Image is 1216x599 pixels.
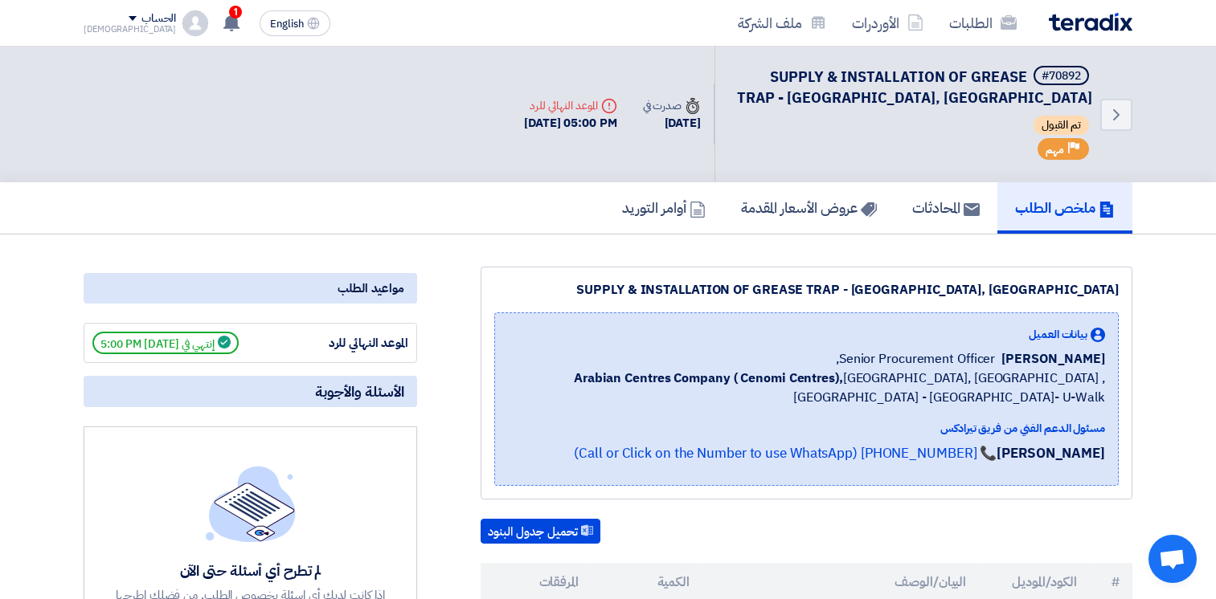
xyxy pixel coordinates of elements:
[735,66,1092,108] h5: SUPPLY & INSTALLATION OF GREASE TRAP - JUBAIL MALL, JUBAIL
[508,369,1105,407] span: [GEOGRAPHIC_DATA], [GEOGRAPHIC_DATA] ,[GEOGRAPHIC_DATA] - [GEOGRAPHIC_DATA]- U-Walk
[836,349,995,369] span: Senior Procurement Officer,
[288,334,408,352] div: الموعد النهائي للرد
[315,382,404,401] span: الأسئلة والأجوبة
[270,18,304,30] span: English
[182,10,208,36] img: profile_test.png
[643,97,701,114] div: صدرت في
[574,443,997,463] a: 📞 [PHONE_NUMBER] (Call or Click on the Number to use WhatsApp)
[1046,142,1064,157] span: مهم
[229,6,242,18] span: 1
[997,443,1105,463] strong: [PERSON_NAME]
[997,182,1132,234] a: ملخص الطلب
[1042,71,1081,82] div: #70892
[1148,535,1197,583] a: Open chat
[574,369,843,388] b: Arabian Centres Company ( Cenomi Centres),
[1029,326,1087,343] span: بيانات العميل
[1001,349,1105,369] span: [PERSON_NAME]
[524,97,617,114] div: الموعد النهائي للرد
[839,4,936,42] a: الأوردرات
[622,198,706,217] h5: أوامر التوريد
[141,12,176,26] div: الحساب
[604,182,723,234] a: أوامر التوريد
[92,332,239,354] span: إنتهي في [DATE] 5:00 PM
[508,420,1105,437] div: مسئول الدعم الفني من فريق تيرادكس
[260,10,330,36] button: English
[741,198,877,217] h5: عروض الأسعار المقدمة
[1034,116,1089,135] span: تم القبول
[206,466,296,541] img: empty_state_list.svg
[84,25,176,34] div: [DEMOGRAPHIC_DATA]
[912,198,980,217] h5: المحادثات
[1049,13,1132,31] img: Teradix logo
[114,561,387,580] div: لم تطرح أي أسئلة حتى الآن
[494,280,1119,299] div: SUPPLY & INSTALLATION OF GREASE TRAP - [GEOGRAPHIC_DATA], [GEOGRAPHIC_DATA]
[725,4,839,42] a: ملف الشركة
[895,182,997,234] a: المحادثات
[936,4,1030,42] a: الطلبات
[737,66,1092,108] span: SUPPLY & INSTALLATION OF GREASE TRAP - [GEOGRAPHIC_DATA], [GEOGRAPHIC_DATA]
[1015,198,1115,217] h5: ملخص الطلب
[723,182,895,234] a: عروض الأسعار المقدمة
[524,114,617,132] div: [DATE] 05:00 PM
[643,114,701,132] div: [DATE]
[84,273,417,304] div: مواعيد الطلب
[481,519,600,544] button: تحميل جدول البنود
